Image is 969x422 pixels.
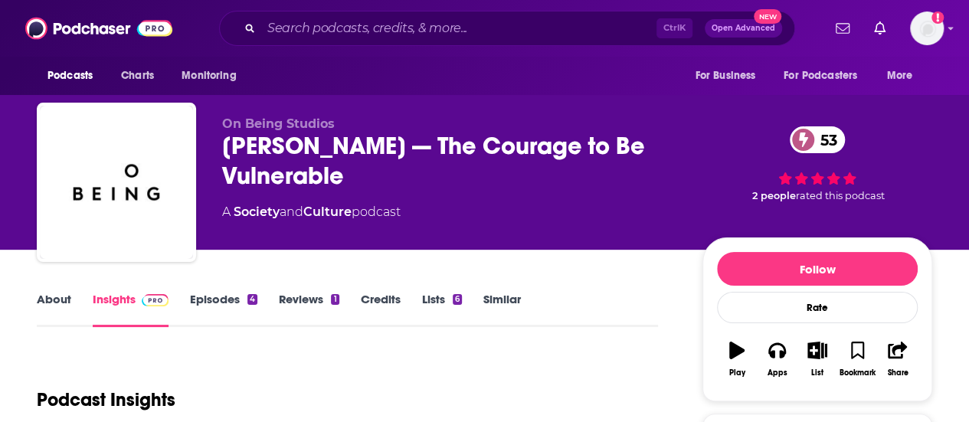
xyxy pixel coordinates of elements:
a: Lists6 [422,292,462,327]
a: Show notifications dropdown [830,15,856,41]
span: Monitoring [182,65,236,87]
img: User Profile [910,11,944,45]
button: Follow [717,252,918,286]
button: Open AdvancedNew [705,19,782,38]
button: open menu [876,61,932,90]
button: open menu [37,61,113,90]
span: Charts [121,65,154,87]
a: Society [234,204,280,219]
a: Credits [361,292,401,327]
div: List [811,368,823,378]
div: Search podcasts, credits, & more... [219,11,795,46]
span: New [754,9,781,24]
span: 53 [805,126,845,153]
span: Logged in as ShannonHennessey [910,11,944,45]
span: 2 people [752,190,796,201]
div: 1 [331,294,339,305]
img: Podchaser Pro [142,294,169,306]
div: Bookmark [840,368,876,378]
span: and [280,204,303,219]
button: Show profile menu [910,11,944,45]
div: Share [887,368,908,378]
a: Show notifications dropdown [868,15,892,41]
button: open menu [774,61,879,90]
img: Podchaser - Follow, Share and Rate Podcasts [25,14,172,43]
img: Brené Brown — The Courage to Be Vulnerable [40,106,193,259]
div: 53 2 peoplerated this podcast [702,116,932,211]
a: Culture [303,204,352,219]
span: Open Advanced [712,25,775,32]
a: 53 [790,126,845,153]
button: Share [878,332,918,387]
button: Play [717,332,757,387]
h1: Podcast Insights [37,388,175,411]
svg: Add a profile image [931,11,944,24]
div: Rate [717,292,918,323]
div: A podcast [222,203,401,221]
div: Apps [768,368,787,378]
button: List [797,332,837,387]
span: For Podcasters [784,65,857,87]
span: For Business [695,65,755,87]
span: More [887,65,913,87]
div: Play [729,368,745,378]
span: On Being Studios [222,116,335,131]
a: Reviews1 [279,292,339,327]
a: Episodes4 [190,292,257,327]
a: Charts [111,61,163,90]
input: Search podcasts, credits, & more... [261,16,656,41]
div: 6 [453,294,462,305]
button: open menu [684,61,774,90]
span: Podcasts [47,65,93,87]
a: InsightsPodchaser Pro [93,292,169,327]
button: Apps [757,332,797,387]
button: Bookmark [837,332,877,387]
a: Similar [483,292,521,327]
span: Ctrl K [656,18,692,38]
span: rated this podcast [796,190,885,201]
div: 4 [247,294,257,305]
a: About [37,292,71,327]
button: open menu [171,61,256,90]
